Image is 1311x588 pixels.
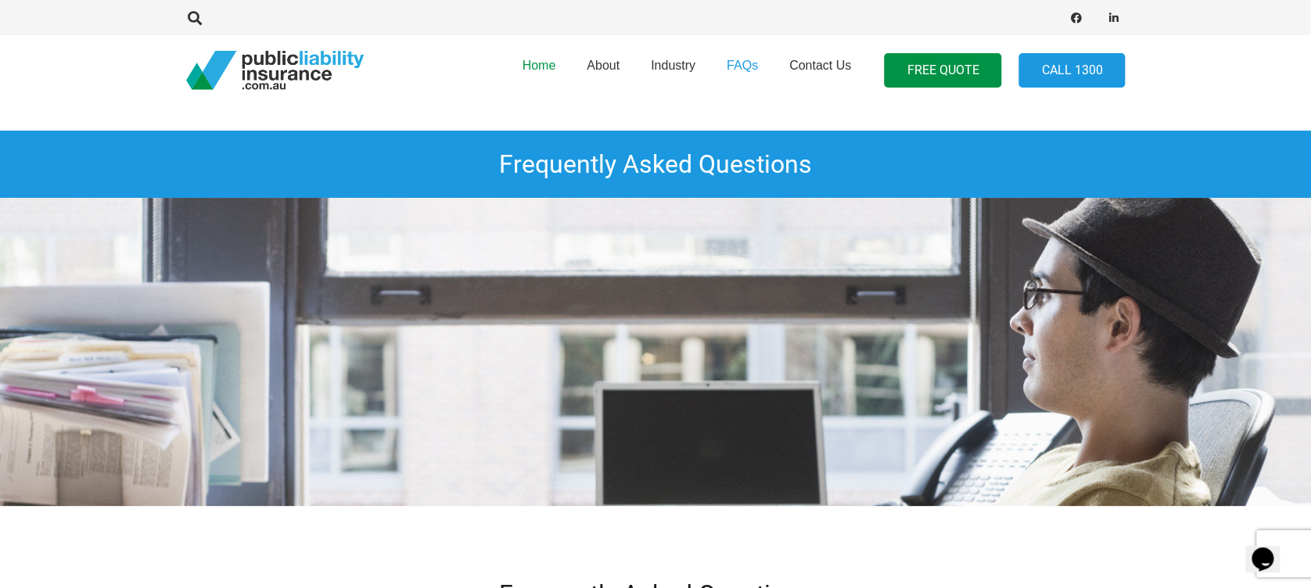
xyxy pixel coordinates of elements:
[884,53,1001,88] a: FREE QUOTE
[506,30,571,110] a: Home
[1103,7,1125,29] a: LinkedIn
[711,30,774,110] a: FAQs
[522,59,555,72] span: Home
[186,51,364,90] a: pli_logotransparent
[1018,53,1125,88] a: Call 1300
[179,11,210,25] a: Search
[587,59,620,72] span: About
[1245,525,1295,572] iframe: chat widget
[789,59,851,72] span: Contact Us
[635,30,711,110] a: Industry
[774,30,867,110] a: Contact Us
[571,30,635,110] a: About
[651,59,695,72] span: Industry
[1065,7,1087,29] a: Facebook
[727,59,758,72] span: FAQs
